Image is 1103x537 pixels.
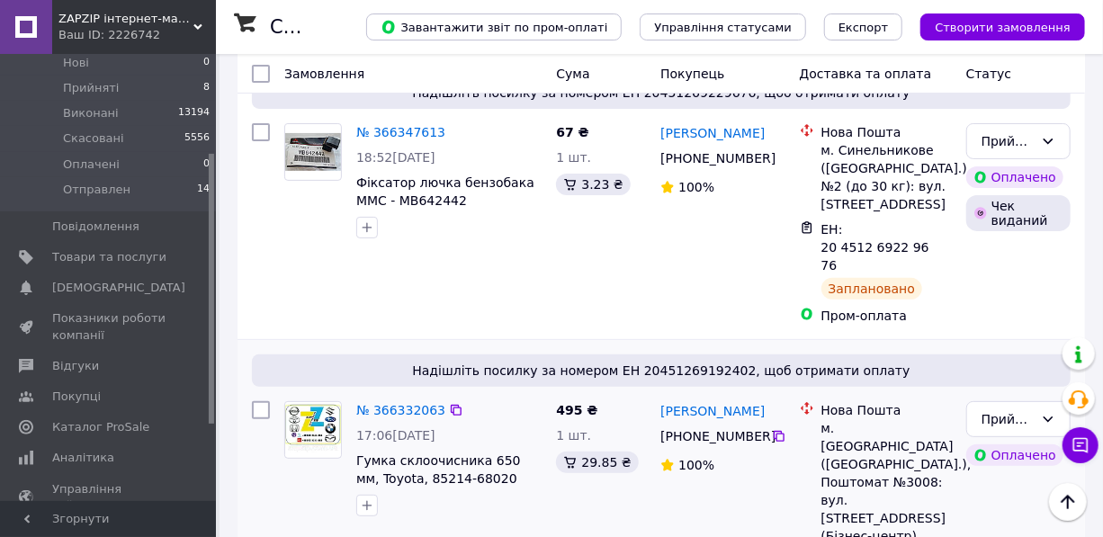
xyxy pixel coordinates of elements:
span: Cума [556,67,589,81]
span: 100% [678,458,714,472]
div: Пром-оплата [821,307,952,325]
a: [PERSON_NAME] [660,124,765,142]
span: [PHONE_NUMBER] [660,429,776,443]
div: Заплановано [821,278,923,300]
a: Фіксатор лючка бензобака MMC - MB642442 (зам.MR970563) [PERSON_NAME], [PERSON_NAME], ASX [356,175,534,262]
span: Доставка та оплата [800,67,932,81]
span: [PHONE_NUMBER] [660,151,776,166]
a: Гумка склоочисника 650 мм, Toyota, 85214-68020 [356,453,521,486]
span: 100% [678,180,714,194]
a: № 366347613 [356,125,445,139]
span: Створити замовлення [935,21,1071,34]
span: Нові [63,55,89,71]
span: Завантажити звіт по пром-оплаті [381,19,607,35]
span: Каталог ProSale [52,419,149,435]
span: Аналітика [52,450,114,466]
span: Покупці [52,389,101,405]
div: м. Синельникове ([GEOGRAPHIC_DATA].), №2 (до 30 кг): вул. [STREET_ADDRESS] [821,141,952,213]
span: ZAPZIP інтернет-магазин автозапчастин [58,11,193,27]
span: [DEMOGRAPHIC_DATA] [52,280,185,296]
span: Надішліть посилку за номером ЕН 20451269192402, щоб отримати оплату [259,362,1063,380]
div: 3.23 ₴ [556,174,630,195]
button: Наверх [1049,483,1087,521]
div: Оплачено [966,444,1063,466]
h1: Список замовлень [270,16,453,38]
span: Управління статусами [654,21,792,34]
span: Отправлен [63,182,130,198]
span: Прийняті [63,80,119,96]
span: Показники роботи компанії [52,310,166,343]
div: Оплачено [966,166,1063,188]
button: Управління статусами [640,13,806,40]
button: Завантажити звіт по пром-оплаті [366,13,622,40]
button: Експорт [824,13,903,40]
span: Відгуки [52,358,99,374]
div: Нова Пошта [821,123,952,141]
div: Прийнято [982,131,1034,151]
div: Прийнято [982,409,1034,429]
span: Виконані [63,105,119,121]
span: 18:52[DATE] [356,150,435,165]
span: Статус [966,67,1012,81]
div: 29.85 ₴ [556,452,638,473]
span: 1 шт. [556,150,591,165]
img: Фото товару [285,404,341,456]
span: Оплачені [63,157,120,173]
span: 5556 [184,130,210,147]
span: Експорт [838,21,889,34]
span: 17:06[DATE] [356,428,435,443]
button: Чат з покупцем [1063,427,1099,463]
span: 1 шт. [556,428,591,443]
div: Нова Пошта [821,401,952,419]
span: Товари та послуги [52,249,166,265]
span: Покупець [660,67,724,81]
span: 13194 [178,105,210,121]
span: Управління сайтом [52,481,166,514]
span: ЕН: 20 4512 6922 9676 [821,222,929,273]
span: Замовлення [284,67,364,81]
span: 8 [203,80,210,96]
span: Повідомлення [52,219,139,235]
a: Створити замовлення [902,19,1085,33]
img: Фото товару [285,133,341,171]
a: Фото товару [284,123,342,181]
span: 0 [203,157,210,173]
button: Створити замовлення [920,13,1085,40]
div: Ваш ID: 2226742 [58,27,216,43]
span: Скасовані [63,130,124,147]
div: Чек виданий [966,195,1071,231]
span: 67 ₴ [556,125,588,139]
a: № 366332063 [356,403,445,417]
a: Фото товару [284,401,342,459]
a: [PERSON_NAME] [660,402,765,420]
span: 14 [197,182,210,198]
span: 0 [203,55,210,71]
span: 495 ₴ [556,403,597,417]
